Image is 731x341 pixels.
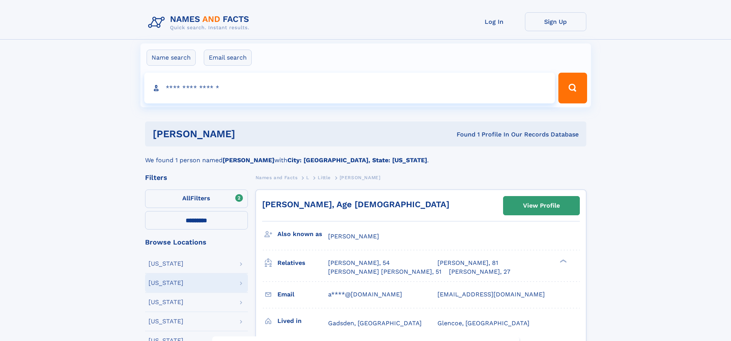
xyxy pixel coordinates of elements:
span: [EMAIL_ADDRESS][DOMAIN_NAME] [437,291,545,298]
h3: Relatives [277,256,328,269]
h3: Also known as [277,228,328,241]
a: Names and Facts [256,173,298,182]
a: Sign Up [525,12,586,31]
div: [US_STATE] [149,261,183,267]
div: Found 1 Profile In Our Records Database [346,130,579,139]
div: ❯ [558,259,567,264]
h3: Lived in [277,314,328,328]
a: Log In [464,12,525,31]
span: L [306,175,309,180]
div: [US_STATE] [149,280,183,286]
span: [PERSON_NAME] [340,175,381,180]
a: [PERSON_NAME], 81 [437,259,498,267]
a: [PERSON_NAME] [PERSON_NAME], 51 [328,268,441,276]
span: Little [318,175,331,180]
label: Email search [204,50,252,66]
label: Filters [145,190,248,208]
img: Logo Names and Facts [145,12,256,33]
span: [PERSON_NAME] [328,233,379,240]
div: Filters [145,174,248,181]
input: search input [144,73,555,103]
button: Search Button [558,73,587,103]
span: All [182,195,190,202]
a: [PERSON_NAME], 27 [449,268,510,276]
span: Glencoe, [GEOGRAPHIC_DATA] [437,319,530,327]
h3: Email [277,288,328,301]
div: View Profile [523,197,560,215]
span: Gadsden, [GEOGRAPHIC_DATA] [328,319,422,327]
a: View Profile [503,196,579,215]
a: Little [318,173,331,182]
div: [US_STATE] [149,299,183,305]
div: We found 1 person named with . [145,146,586,165]
a: L [306,173,309,182]
h1: [PERSON_NAME] [153,129,346,139]
b: City: [GEOGRAPHIC_DATA], State: [US_STATE] [287,156,427,164]
div: Browse Locations [145,239,248,246]
a: [PERSON_NAME], Age [DEMOGRAPHIC_DATA] [262,200,449,209]
b: [PERSON_NAME] [223,156,274,164]
div: [US_STATE] [149,318,183,324]
a: [PERSON_NAME], 54 [328,259,390,267]
label: Name search [147,50,196,66]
